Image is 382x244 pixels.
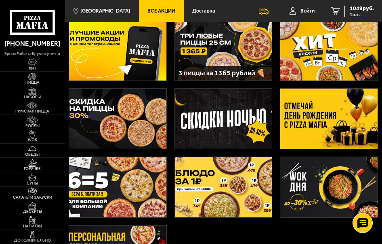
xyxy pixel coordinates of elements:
span: 1 шт. [350,12,374,17]
span: Войти [300,8,315,14]
span: Все Акции [147,8,175,14]
span: Доставка [192,8,215,14]
h3: 3 пиццы за 1365 рублей 🍕 [178,70,269,77]
span: [GEOGRAPHIC_DATA] [80,8,130,14]
a: 3 пиццы за 1365 рублей 🍕 [174,20,273,81]
span: 1049 руб. [350,6,374,11]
